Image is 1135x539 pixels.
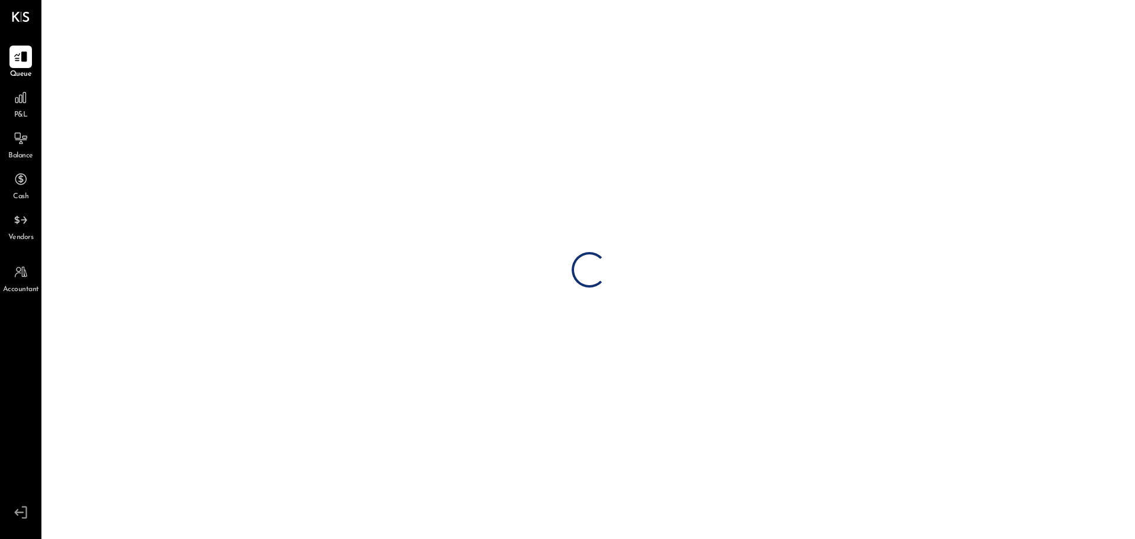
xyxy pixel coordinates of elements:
span: P&L [14,110,28,121]
span: Accountant [3,285,39,295]
a: P&L [1,86,41,121]
a: Queue [1,46,41,80]
a: Balance [1,127,41,162]
a: Cash [1,168,41,202]
span: Vendors [8,233,34,243]
a: Vendors [1,209,41,243]
a: Accountant [1,261,41,295]
span: Balance [8,151,33,162]
span: Queue [10,69,32,80]
span: Cash [13,192,28,202]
